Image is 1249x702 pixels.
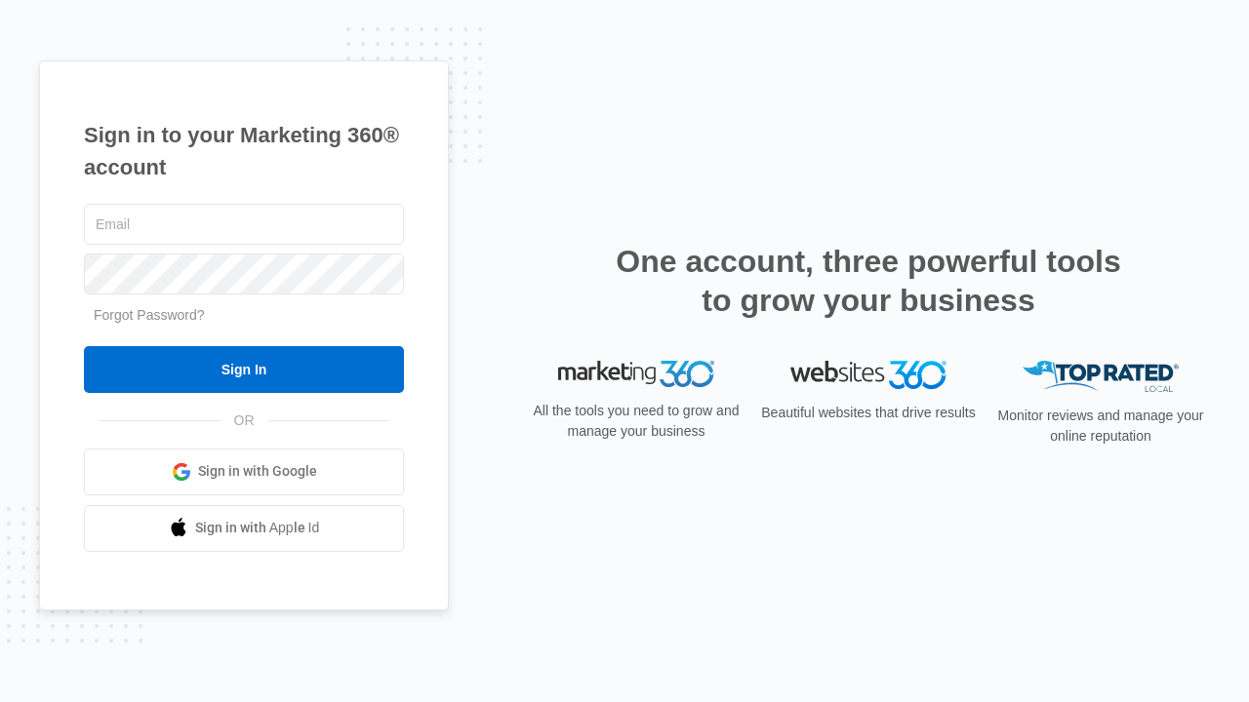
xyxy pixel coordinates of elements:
[198,461,317,482] span: Sign in with Google
[558,361,714,388] img: Marketing 360
[790,361,947,389] img: Websites 360
[84,448,404,495] a: Sign in with Google
[84,204,404,245] input: Email
[527,401,745,442] p: All the tools you need to grow and manage your business
[610,242,1127,320] h2: One account, three powerful tools to grow your business
[195,518,320,538] span: Sign in with Apple Id
[221,410,268,431] span: OR
[991,406,1210,447] p: Monitor reviews and manage your online reputation
[759,403,978,423] p: Beautiful websites that drive results
[84,505,404,552] a: Sign in with Apple Id
[84,346,404,393] input: Sign In
[1023,361,1179,393] img: Top Rated Local
[94,307,205,323] a: Forgot Password?
[84,119,404,183] h1: Sign in to your Marketing 360® account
